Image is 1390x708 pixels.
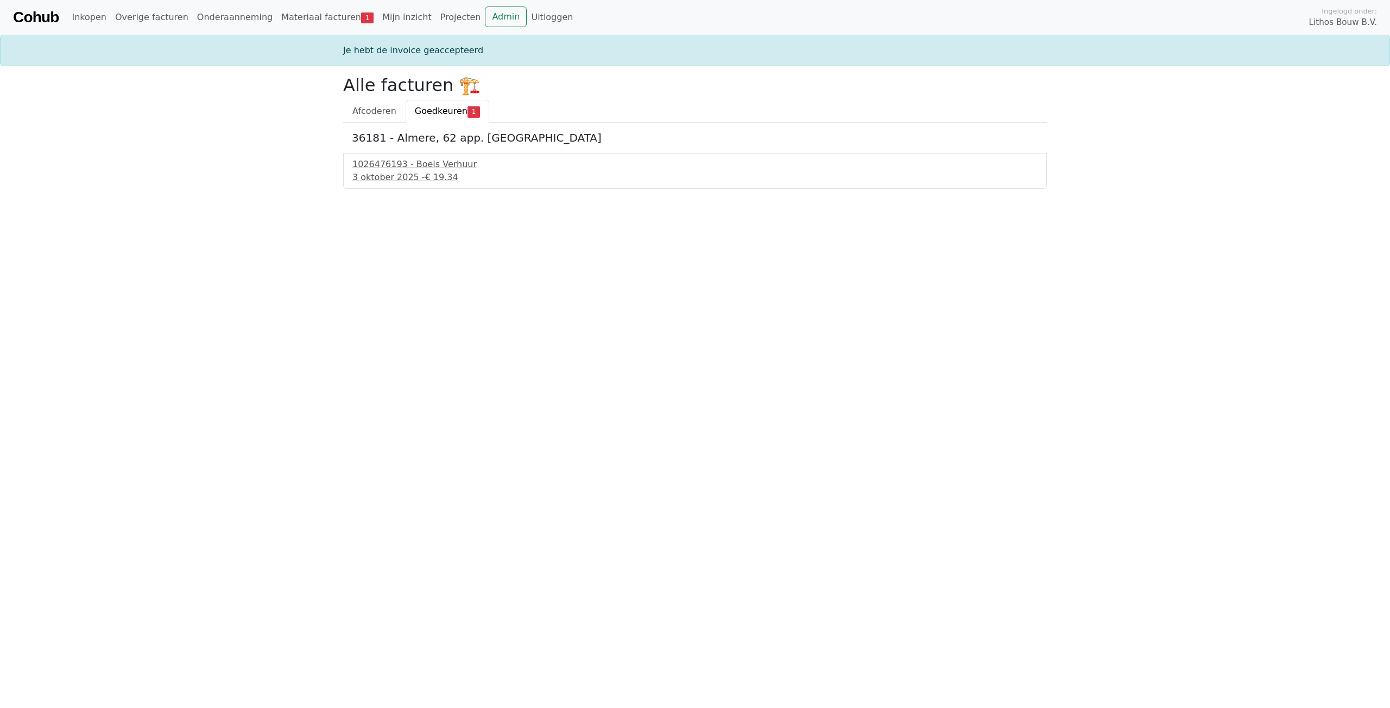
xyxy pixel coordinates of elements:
[13,4,59,30] a: Cohub
[406,100,489,123] a: Goedkeuren1
[467,106,480,117] span: 1
[352,106,396,116] span: Afcoderen
[415,106,467,116] span: Goedkeuren
[425,172,458,182] span: € 19.34
[378,7,436,28] a: Mijn inzicht
[67,7,110,28] a: Inkopen
[343,100,406,123] a: Afcoderen
[337,44,1053,57] div: Je hebt de invoice geaccepteerd
[352,131,1038,144] h5: 36181 - Almere, 62 app. [GEOGRAPHIC_DATA]
[361,12,374,23] span: 1
[111,7,193,28] a: Overige facturen
[436,7,485,28] a: Projecten
[1322,6,1377,16] span: Ingelogd onder:
[352,158,1038,184] a: 1026476193 - Boels Verhuur3 oktober 2025 -€ 19.34
[343,75,1047,95] h2: Alle facturen 🏗️
[485,7,527,27] a: Admin
[1309,16,1377,29] span: Lithos Bouw B.V.
[527,7,577,28] a: Uitloggen
[352,158,1038,171] div: 1026476193 - Boels Verhuur
[277,7,378,28] a: Materiaal facturen1
[352,171,1038,184] div: 3 oktober 2025 -
[193,7,277,28] a: Onderaanneming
